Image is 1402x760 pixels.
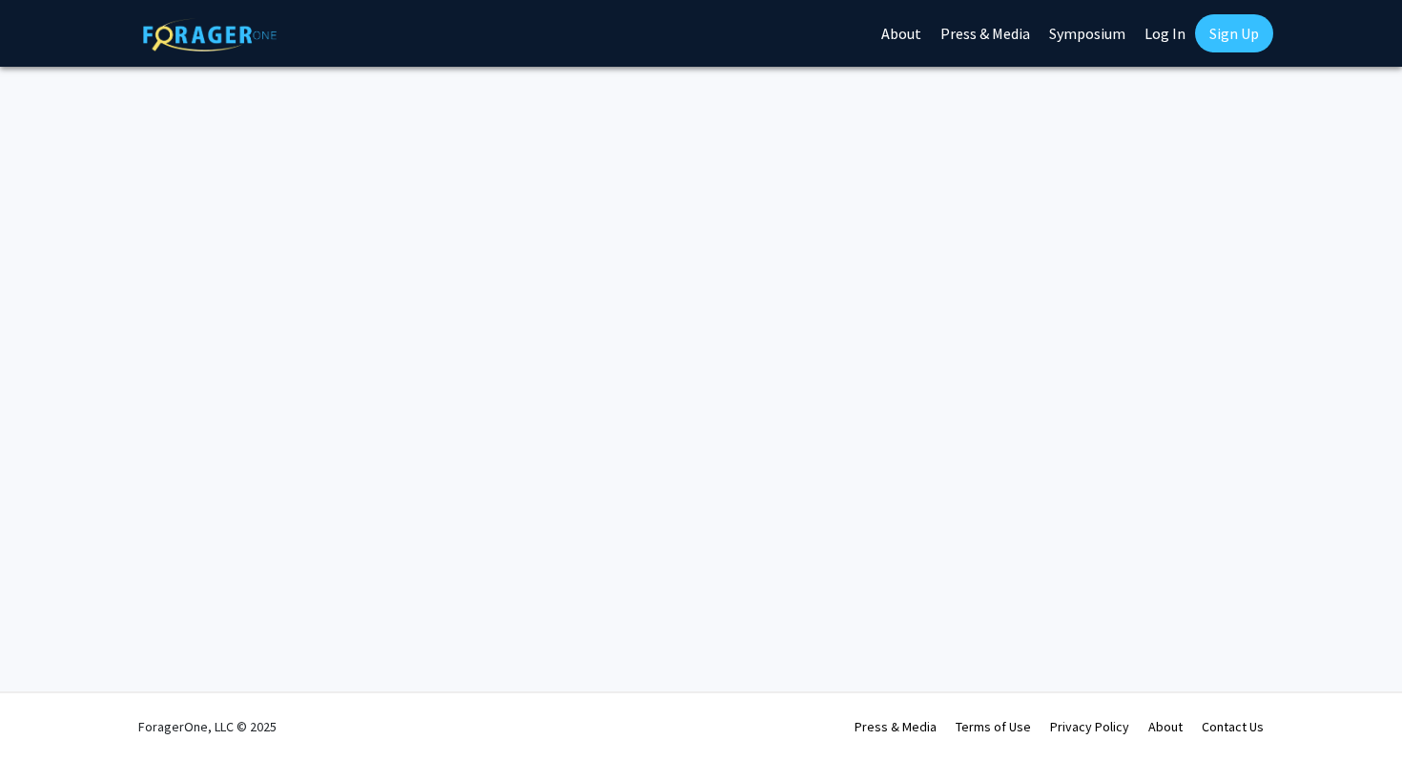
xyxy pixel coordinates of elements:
a: Terms of Use [956,718,1031,735]
a: Contact Us [1202,718,1264,735]
a: Press & Media [855,718,937,735]
a: Sign Up [1195,14,1273,52]
div: ForagerOne, LLC © 2025 [138,693,277,760]
a: About [1148,718,1183,735]
img: ForagerOne Logo [143,18,277,51]
a: Privacy Policy [1050,718,1129,735]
